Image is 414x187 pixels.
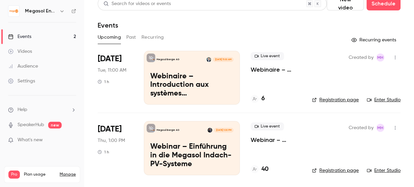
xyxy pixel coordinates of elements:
[25,8,57,14] h6: Megasol Energie AG
[376,53,384,62] span: Martina Hickethier
[206,57,211,62] img: Yves Koch
[312,97,359,103] a: Registration page
[214,128,233,133] span: [DATE] 1:00 PM
[98,67,126,74] span: Tue, 11:00 AM
[98,51,133,105] div: Sep 9 Tue, 11:00 AM (Europe/Zurich)
[126,32,136,43] button: Past
[348,35,401,45] button: Recurring events
[251,122,284,130] span: Live event
[98,53,122,64] span: [DATE]
[367,97,401,103] a: Enter Studio
[144,121,240,175] a: Webinar – Einführung in die Megasol Indach-PV-SystemeMegasol Energie AGDardan Arifaj[DATE] 1:00 P...
[98,149,109,155] div: 1 h
[8,106,76,113] li: help-dropdown-opener
[98,32,121,43] button: Upcoming
[261,165,268,174] h4: 40
[8,63,38,70] div: Audience
[208,128,212,133] img: Dardan Arifaj
[312,167,359,174] a: Registration page
[150,143,233,169] p: Webinar – Einführung in die Megasol Indach-PV-Systeme
[377,124,383,132] span: MH
[60,172,76,177] a: Manage
[349,53,374,62] span: Created by
[8,48,32,55] div: Videos
[98,21,118,29] h1: Events
[213,57,233,62] span: [DATE] 11:00 AM
[8,171,20,179] span: Pro
[98,124,122,135] span: [DATE]
[24,172,56,177] span: Plan usage
[98,137,125,144] span: Thu, 1:00 PM
[8,78,35,84] div: Settings
[8,33,31,40] div: Events
[367,167,401,174] a: Enter Studio
[251,52,284,60] span: Live event
[157,128,180,132] p: Megasol Energie AG
[349,124,374,132] span: Created by
[251,136,301,144] a: Webinar – Einführung in die Megasol Indach-PV-Systeme
[144,51,240,105] a: Webinaire – Introduction aux systèmes photovoltaïques intégrés en toiture MegasolMegasol Energie ...
[261,94,265,103] h4: 6
[18,106,27,113] span: Help
[141,32,164,43] button: Recurring
[376,124,384,132] span: Martina Hickethier
[48,122,62,128] span: new
[157,58,180,61] p: Megasol Energie AG
[98,79,109,84] div: 1 h
[18,137,43,144] span: What's new
[251,66,301,74] a: Webinaire – Introduction aux systèmes photovoltaïques intégrés en toiture Megasol
[251,165,268,174] a: 40
[150,72,233,98] p: Webinaire – Introduction aux systèmes photovoltaïques intégrés en toiture Megasol
[8,6,19,16] img: Megasol Energie AG
[98,121,133,175] div: Sep 11 Thu, 1:00 PM (Europe/Zurich)
[103,0,171,7] div: Search for videos or events
[377,53,383,62] span: MH
[18,121,44,128] a: SpeakerHub
[251,94,265,103] a: 6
